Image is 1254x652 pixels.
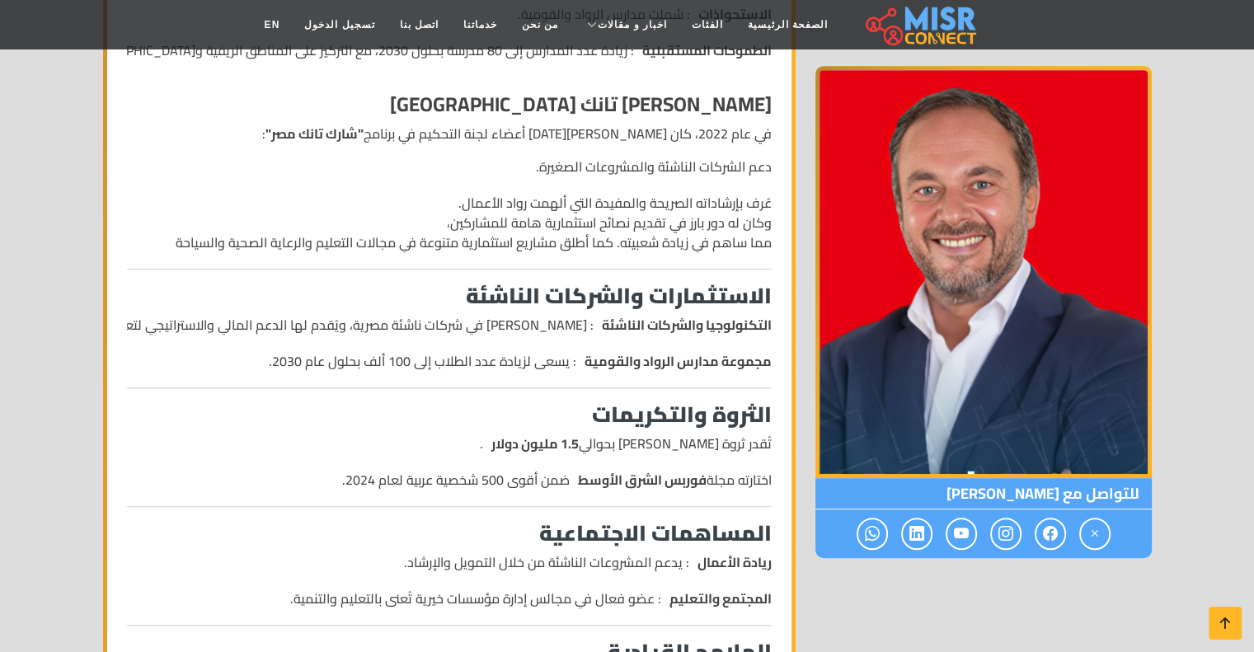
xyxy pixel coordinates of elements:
[697,552,772,572] strong: ريادة الأعمال
[265,121,364,146] strong: "شارك تانك مصر"
[127,589,772,608] li: : عضو فعال في مجالس إدارة مؤسسات خيرية تُعنى بالتعليم والتنمية.
[127,193,772,252] li: عُرف بإرشاداته الصريحة والمفيدة التي ألهمت رواد الأعمال. وكان له دور بارز في تقديم نصائح استثماري...
[585,351,772,371] strong: مجموعة مدارس الرواد والقومية
[127,552,772,572] li: : يدعم المشروعات الناشئة من خلال التمويل والإرشاد.
[815,66,1152,478] img: أحمد طارق خليل
[127,124,772,143] p: في عام 2022، كان [PERSON_NAME][DATE] أعضاء لجنة التحكيم في برنامج :
[466,275,772,316] strong: الاستثمارات والشركات الناشئة
[127,434,772,453] li: تُقدر ثروة [PERSON_NAME] بحوالي .
[592,394,772,434] strong: الثروة والتكريمات
[866,4,976,45] img: main.misr_connect
[679,9,735,40] a: الفئات
[735,9,840,40] a: الصفحة الرئيسية
[387,9,451,40] a: اتصل بنا
[571,9,679,40] a: اخبار و مقالات
[510,9,571,40] a: من نحن
[127,315,772,335] li: : [PERSON_NAME] في شركات ناشئة مصرية، ويُقدم لها الدعم المالي والاستراتيجي لتعزيز الابتكار.
[815,478,1152,509] span: للتواصل مع [PERSON_NAME]
[252,9,293,40] a: EN
[578,470,707,490] strong: فوربس الشرق الأوسط
[669,589,772,608] strong: المجتمع والتعليم
[539,513,772,553] strong: المساهمات الاجتماعية
[451,9,510,40] a: خدماتنا
[127,157,772,176] li: دعم الشركات الناشئة والمشروعات الصغيرة.
[491,434,579,453] strong: 1.5 مليون دولار
[127,351,772,371] li: : يسعى لزيادة عدد الطلاب إلى 100 ألف بحلول عام 2030.
[127,470,772,490] li: اختارته مجلة ضمن أقوى 500 شخصية عربية لعام 2024.
[292,9,387,40] a: تسجيل الدخول
[390,86,772,123] strong: [PERSON_NAME] تانك [GEOGRAPHIC_DATA]
[602,315,772,335] strong: التكنولوجيا والشركات الناشئة
[598,17,667,32] span: اخبار و مقالات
